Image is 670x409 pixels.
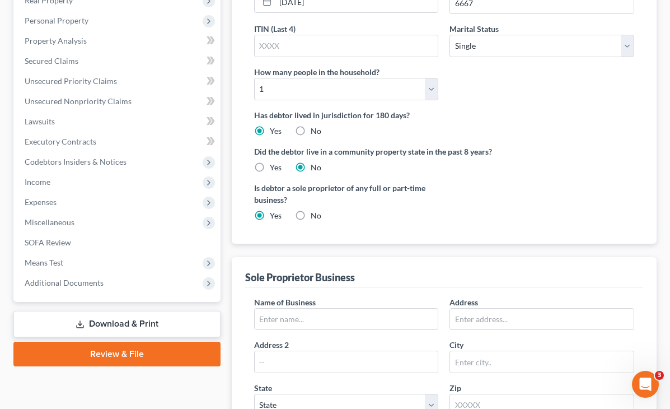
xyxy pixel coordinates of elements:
a: Unsecured Nonpriority Claims [16,91,221,111]
label: Address 2 [254,339,289,351]
span: 3 [655,371,664,380]
label: Marital Status [449,23,499,35]
a: Executory Contracts [16,132,221,152]
label: No [311,210,321,221]
label: How many people in the household? [254,66,379,78]
a: SOFA Review [16,233,221,253]
input: Enter address... [450,309,634,330]
label: Yes [270,126,282,137]
span: Expenses [25,197,57,207]
label: No [311,162,321,173]
span: SOFA Review [25,238,71,247]
label: State [254,382,272,394]
a: Review & File [13,342,221,366]
input: Enter name... [255,309,438,330]
label: Has debtor lived in jurisdiction for 180 days? [254,109,634,121]
label: No [311,126,321,137]
a: Lawsuits [16,111,221,132]
label: Address [449,296,478,308]
label: Did the debtor live in a community property state in the past 8 years? [254,146,634,157]
input: Enter city.. [450,351,634,373]
span: Income [25,177,50,187]
span: Name of Business [254,298,316,307]
span: Miscellaneous [25,217,74,227]
label: Zip [449,382,461,394]
span: Unsecured Priority Claims [25,76,117,86]
label: Yes [270,210,282,221]
span: Personal Property [25,16,88,25]
a: Download & Print [13,311,221,337]
a: Secured Claims [16,51,221,71]
label: ITIN (Last 4) [254,23,296,35]
span: Additional Documents [25,278,104,287]
a: Unsecured Priority Claims [16,71,221,91]
span: Means Test [25,258,63,267]
span: Executory Contracts [25,137,96,146]
iframe: Intercom live chat [632,371,659,398]
input: -- [255,351,438,373]
input: XXXX [255,35,438,57]
span: Unsecured Nonpriority Claims [25,96,132,106]
label: City [449,339,463,351]
label: Yes [270,162,282,173]
label: Is debtor a sole proprietor of any full or part-time business? [254,182,439,206]
span: Secured Claims [25,56,78,66]
span: Lawsuits [25,117,55,126]
span: Property Analysis [25,36,87,45]
a: Property Analysis [16,31,221,51]
span: Codebtors Insiders & Notices [25,157,126,166]
div: Sole Proprietor Business [245,271,355,284]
